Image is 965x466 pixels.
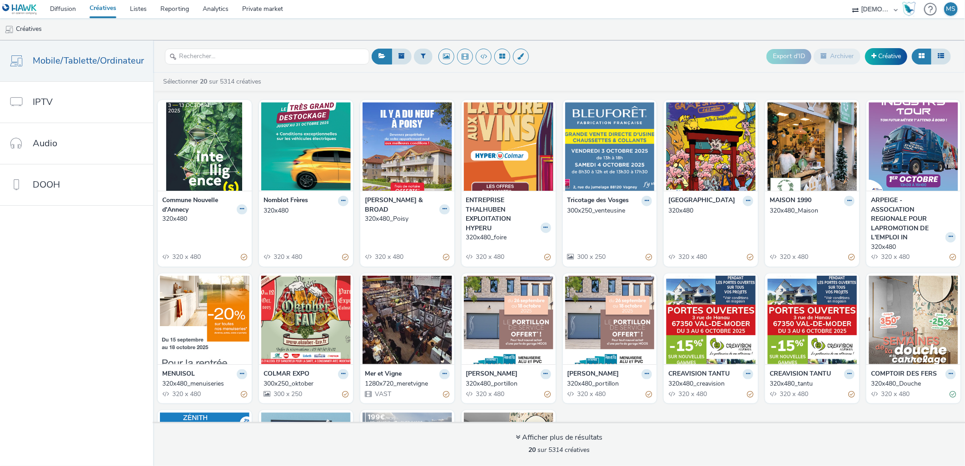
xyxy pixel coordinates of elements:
[171,390,201,398] span: 320 x 480
[241,253,247,262] div: Partiellement valide
[264,379,348,388] a: 300x250_oktober
[261,276,351,364] img: 300x250_oktober visual
[668,196,735,206] strong: [GEOGRAPHIC_DATA]
[848,390,855,399] div: Partiellement valide
[365,214,446,223] div: 320x480_Poisy
[950,253,956,262] div: Partiellement valide
[545,253,551,262] div: Partiellement valide
[374,390,391,398] span: VAST
[33,95,53,109] span: IPTV
[160,276,249,364] img: 320x480_menuiseries visual
[770,369,831,380] strong: CREAVISION TANTU
[466,233,551,242] a: 320x480_foire
[871,379,952,388] div: 320x480_Douche
[912,49,931,64] button: Grille
[464,102,553,191] img: 320x480_foire visual
[363,276,452,364] img: 1280x720_meretvigne visual
[902,2,916,16] div: Hawk Academy
[577,253,606,261] span: 300 x 250
[363,102,452,191] img: 320x480_Poisy visual
[162,214,244,223] div: 320x480
[160,102,249,191] img: 320x480 visual
[869,102,958,191] img: 320x480 visual
[646,253,652,262] div: Partiellement valide
[567,379,652,388] a: 320x480_portillon
[767,102,857,191] img: 320x480_Maison visual
[443,253,450,262] div: Partiellement valide
[646,390,652,399] div: Partiellement valide
[567,369,619,380] strong: [PERSON_NAME]
[466,379,551,388] a: 320x480_portillon
[466,196,538,233] strong: ENTREPRISE THALHUBEN EXPLOITATION HYPERU
[567,379,649,388] div: 320x480_portillon
[770,379,851,388] div: 320x480_tantu
[466,233,547,242] div: 320x480_foire
[165,49,369,64] input: Rechercher...
[565,102,655,191] img: 300x250_venteusine visual
[865,48,907,64] a: Créative
[171,253,201,261] span: 320 x 480
[443,390,450,399] div: Partiellement valide
[162,196,234,214] strong: Commune Nouvelle d'Annecy
[871,243,956,252] a: 320x480
[264,196,308,206] strong: Nomblot Frères
[770,206,855,215] a: 320x480_Maison
[677,253,707,261] span: 320 x 480
[871,196,943,242] strong: ARPEIGE - ASSOCIATION REGIONALE POUR LAPROMOTION DE L'EMPLOI IN
[464,276,553,364] img: 320x480_portillon visual
[33,137,57,150] span: Audio
[365,214,450,223] a: 320x480_Poisy
[466,379,547,388] div: 320x480_portillon
[565,276,655,364] img: 320x480_portillon visual
[950,390,956,399] div: Valide
[365,369,402,380] strong: Mer et Vigne
[342,390,348,399] div: Partiellement valide
[871,379,956,388] a: 320x480_Douche
[880,253,910,261] span: 320 x 480
[567,196,629,206] strong: Tricotage des Vosges
[577,390,606,398] span: 320 x 480
[869,276,958,364] img: 320x480_Douche visual
[666,276,756,364] img: 320x480_creavision visual
[779,253,808,261] span: 320 x 480
[162,214,247,223] a: 320x480
[770,206,851,215] div: 320x480_Maison
[475,390,505,398] span: 320 x 480
[528,446,536,454] strong: 20
[162,379,244,388] div: 320x480_menuiseries
[666,102,756,191] img: 320x480 visual
[264,369,309,380] strong: COLMAR EXPO
[365,196,437,214] strong: [PERSON_NAME] & BROAD
[273,390,302,398] span: 300 x 250
[365,379,446,388] div: 1280x720_meretvigne
[264,206,345,215] div: 320x480
[767,276,857,364] img: 320x480_tantu visual
[162,369,195,380] strong: MENUISOL
[5,25,14,34] img: mobile
[2,4,37,15] img: undefined Logo
[528,446,590,454] span: sur 5314 créatives
[668,206,750,215] div: 320x480
[770,196,811,206] strong: MAISON 1990
[677,390,707,398] span: 320 x 480
[880,390,910,398] span: 320 x 480
[365,379,450,388] a: 1280x720_meretvigne
[567,206,649,215] div: 300x250_venteusine
[264,379,345,388] div: 300x250_oktober
[668,369,730,380] strong: CREAVISION TANTU
[567,206,652,215] a: 300x250_venteusine
[261,102,351,191] img: 320x480 visual
[770,379,855,388] a: 320x480_tantu
[342,253,348,262] div: Partiellement valide
[33,54,144,67] span: Mobile/Tablette/Ordinateur
[241,390,247,399] div: Partiellement valide
[200,77,207,86] strong: 20
[747,253,753,262] div: Partiellement valide
[747,390,753,399] div: Partiellement valide
[902,2,920,16] a: Hawk Academy
[516,432,602,443] div: Afficher plus de résultats
[475,253,505,261] span: 320 x 480
[931,49,951,64] button: Liste
[946,2,956,16] div: MS
[814,49,861,64] button: Archiver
